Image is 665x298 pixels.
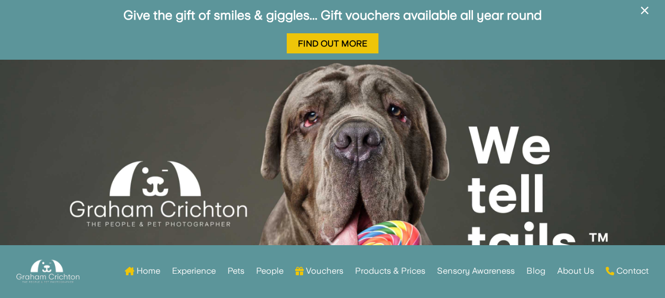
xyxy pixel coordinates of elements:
a: Experience [172,250,216,292]
a: Blog [526,250,545,292]
a: Products & Prices [355,250,425,292]
a: People [256,250,284,292]
a: Find Out More [287,33,378,54]
span: × [640,1,650,21]
button: × [635,2,654,33]
a: Pets [227,250,244,292]
a: Sensory Awareness [437,250,515,292]
a: About Us [557,250,594,292]
a: Vouchers [295,250,343,292]
a: Give the gift of smiles & giggles... Gift vouchers available all year round [123,7,542,23]
img: Graham Crichton Photography Logo - Graham Crichton - Belfast Family & Pet Photography Studio [16,257,79,286]
a: Home [125,250,160,292]
a: Contact [605,250,648,292]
